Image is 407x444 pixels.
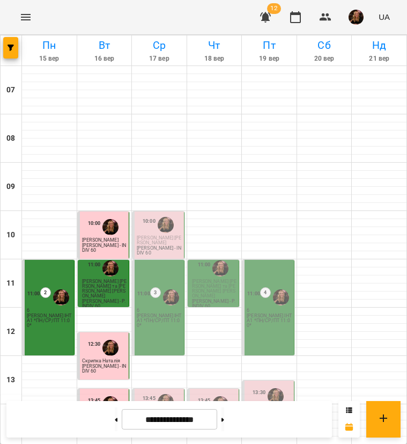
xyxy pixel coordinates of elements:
[79,54,130,64] h6: 16 вер
[158,394,174,410] img: Завада Аня
[137,246,182,256] p: [PERSON_NAME] - INDIV 60
[27,308,72,313] p: 6
[163,289,179,305] img: Завада Аня
[102,219,119,235] img: Завада Аня
[6,278,15,289] h6: 11
[379,11,390,23] span: UA
[247,308,292,313] p: 6
[253,389,265,396] label: 13:30
[243,37,295,54] h6: Пт
[27,290,40,297] label: 11:00
[137,235,181,245] span: [PERSON_NAME] [PERSON_NAME]
[6,181,15,193] h6: 09
[82,243,127,253] p: [PERSON_NAME] - INDIV 60
[6,374,15,386] h6: 13
[192,279,236,299] span: [PERSON_NAME] [PERSON_NAME] та [PERSON_NAME] [PERSON_NAME]
[40,287,51,298] label: 2
[273,289,289,305] img: Завада Аня
[349,10,364,25] img: 019b2ef03b19e642901f9fba5a5c5a68.jpg
[27,314,72,328] p: [PERSON_NAME] ІНТ А1 *ПН/СР/ПТ 11:00*
[192,299,237,309] p: [PERSON_NAME] - P. INDIV 60
[150,287,161,298] label: 3
[353,54,405,64] h6: 21 вер
[24,37,75,54] h6: Пн
[82,279,127,299] span: [PERSON_NAME] [PERSON_NAME] та [PERSON_NAME] [PERSON_NAME]
[82,237,119,243] span: [PERSON_NAME]
[134,37,185,54] h6: Ср
[88,340,101,348] label: 12:30
[6,326,15,338] h6: 12
[6,229,15,241] h6: 10
[374,7,394,27] button: UA
[189,37,240,54] h6: Чт
[299,54,350,64] h6: 20 вер
[268,388,284,404] img: Завада Аня
[13,4,39,30] button: Menu
[267,3,281,14] span: 12
[82,358,120,363] span: Скрипка Наталія
[134,54,185,64] h6: 17 вер
[24,54,75,64] h6: 15 вер
[143,217,156,225] label: 10:00
[299,37,350,54] h6: Сб
[88,220,101,227] label: 10:00
[243,54,295,64] h6: 19 вер
[102,260,119,276] img: Завада Аня
[247,314,292,328] p: [PERSON_NAME] ІНТ А1 *ПН/СР/ПТ 11:00*
[260,287,271,298] label: 4
[6,84,15,96] h6: 07
[189,54,240,64] h6: 18 вер
[6,133,15,144] h6: 08
[212,260,228,276] img: Завада Аня
[102,340,119,356] img: Завада Аня
[198,261,211,268] label: 11:00
[82,299,127,309] p: [PERSON_NAME] - P. INDIV 60
[53,289,69,305] img: Завада Аня
[79,37,130,54] h6: Вт
[137,308,182,313] p: 6
[82,364,127,374] p: [PERSON_NAME] - INDIV 60
[88,261,101,268] label: 11:00
[353,37,405,54] h6: Нд
[137,314,182,328] p: [PERSON_NAME] ІНТ А1 *ПН/СР/ПТ 11:00*
[247,290,260,297] label: 11:00
[137,290,150,297] label: 11:00
[158,217,174,233] img: Завада Аня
